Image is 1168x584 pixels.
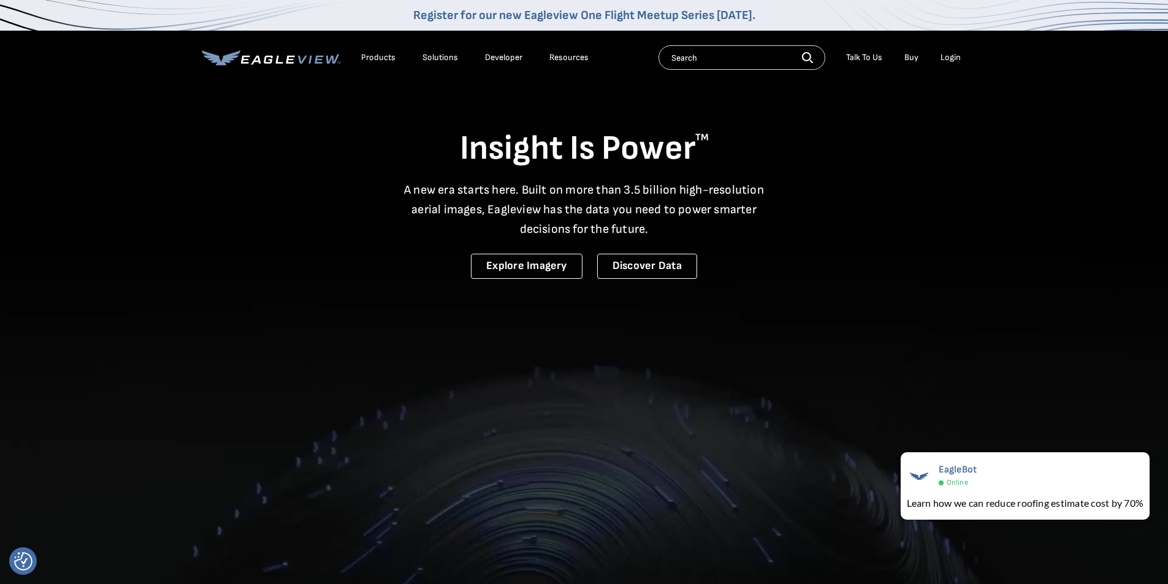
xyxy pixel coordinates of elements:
img: EagleBot [907,464,931,488]
a: Developer [485,52,522,63]
input: Search [658,45,825,70]
button: Consent Preferences [14,552,32,571]
div: Talk To Us [846,52,882,63]
a: Buy [904,52,918,63]
div: Learn how we can reduce roofing estimate cost by 70% [907,496,1143,510]
div: Solutions [422,52,458,63]
a: Explore Imagery [471,254,582,279]
h1: Insight Is Power [202,127,967,170]
div: Login [941,52,961,63]
img: Revisit consent button [14,552,32,571]
div: Products [361,52,395,63]
span: EagleBot [939,464,977,476]
span: Online [947,478,968,487]
p: A new era starts here. Built on more than 3.5 billion high-resolution aerial images, Eagleview ha... [397,180,772,239]
a: Discover Data [597,254,697,279]
div: Resources [549,52,589,63]
sup: TM [695,132,709,143]
a: Register for our new Eagleview One Flight Meetup Series [DATE]. [413,8,755,23]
